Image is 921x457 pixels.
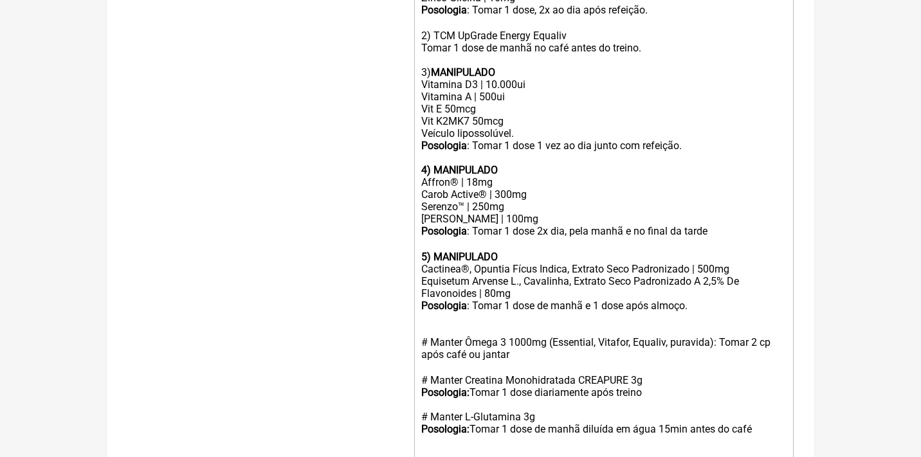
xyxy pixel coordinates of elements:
[421,300,467,312] strong: Posologia
[421,91,787,127] div: Vitamina A | 500ui Vit E 50mcg Vit K2MK7 50mcg
[421,251,498,263] strong: 5) MANIPULADO
[421,78,787,91] div: Vitamina D3 | 10.000ui
[421,188,787,201] div: Carob Active® | 300mg
[421,386,470,399] strong: Posologia:
[421,225,787,263] div: : Tomar 1 dose 2x dia, pela manhã e no final da tarde ㅤ
[421,176,787,188] div: Affron® | 18mg
[421,213,787,225] div: [PERSON_NAME] | 100mg
[421,139,467,152] strong: Posologia
[421,225,467,237] strong: Posologia
[421,4,787,78] div: : Tomar 1 dose, 2x ao dia após refeição. ㅤ 2) TCM UpGrade Energy Equaliv Tomar 1 dose de manhã no...
[421,263,787,275] div: Cactinea®, Opuntia Fícus Indica, Extrato Seco Padronizado | 500mg
[421,300,787,312] div: : Tomar 1 dose de manhã e 1 dose após almoço.
[421,275,787,300] div: Equisetum Arvense L., Cavalinha, Extrato Seco Padronizado A 2,5% De Flavonoides | 80mg
[421,201,787,213] div: Serenzo™ | 250mg
[431,66,495,78] strong: MANIPULADO
[421,164,498,176] strong: 4) MANIPULADO
[421,127,787,139] div: Veículo lipossolúvel.
[421,139,787,176] div: : Tomar 1 dose 1 vez ao dia junto com refeição.
[421,423,470,435] strong: Posologia:
[421,4,467,16] strong: Posologia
